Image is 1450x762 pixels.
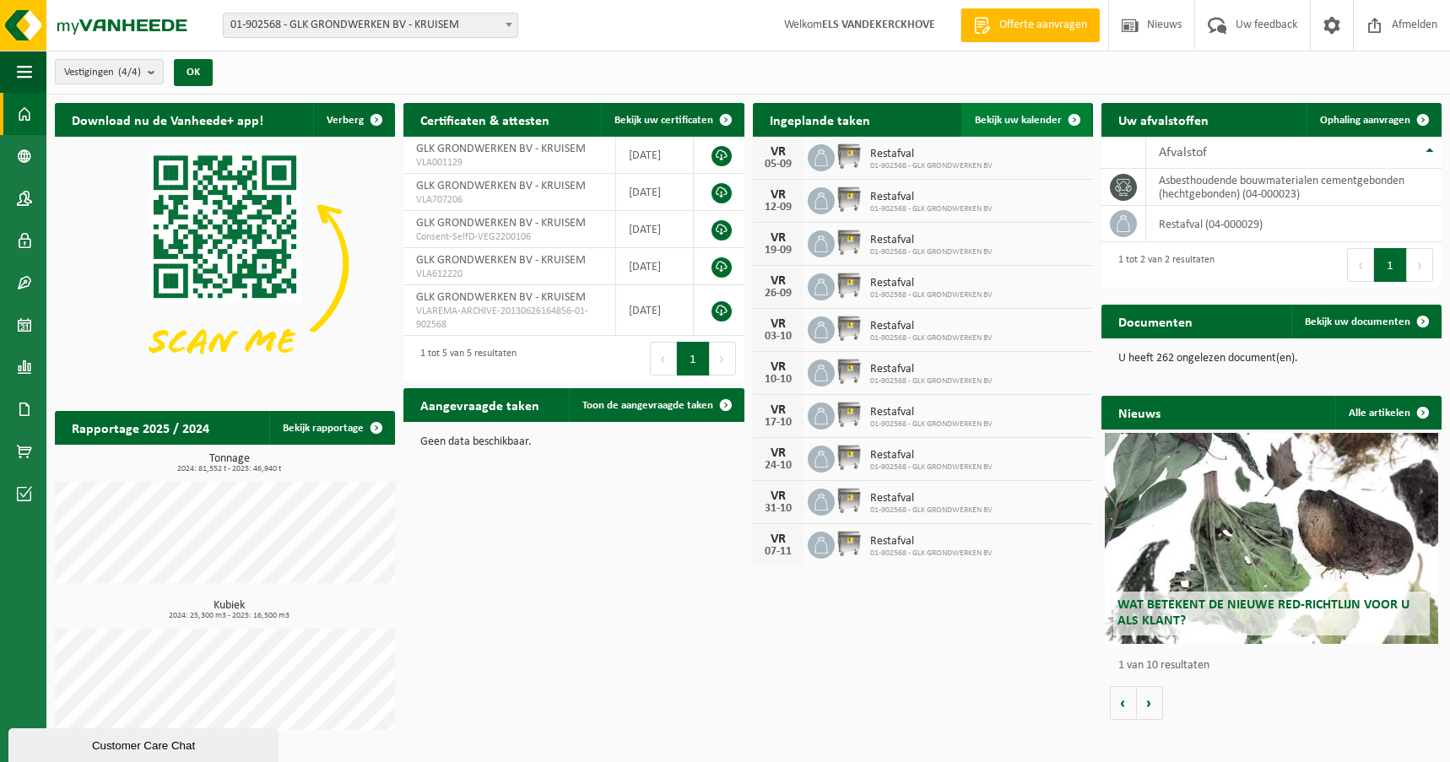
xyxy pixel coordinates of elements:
[870,333,993,343] span: 01-902568 - GLK GRONDWERKEN BV
[995,17,1091,34] span: Offerte aanvragen
[616,211,694,248] td: [DATE]
[1159,146,1207,159] span: Afvalstof
[327,115,364,126] span: Verberg
[870,320,993,333] span: Restafval
[416,230,603,244] span: Consent-SelfD-VEG2200106
[1118,660,1433,672] p: 1 van 10 resultaten
[1291,305,1440,338] a: Bekijk uw documenten
[870,234,993,247] span: Restafval
[870,462,993,473] span: 01-902568 - GLK GRONDWERKEN BV
[870,204,993,214] span: 01-902568 - GLK GRONDWERKEN BV
[1110,246,1215,284] div: 1 tot 2 van 2 resultaten
[616,174,694,211] td: [DATE]
[761,274,795,288] div: VR
[1137,686,1163,720] button: Volgende
[761,374,795,386] div: 10-10
[1305,316,1410,327] span: Bekijk uw documenten
[710,342,736,376] button: Next
[761,532,795,546] div: VR
[975,115,1062,126] span: Bekijk uw kalender
[616,285,694,336] td: [DATE]
[835,357,863,386] img: WB-1100-GAL-GY-02
[1146,169,1442,206] td: asbesthoudende bouwmaterialen cementgebonden (hechtgebonden) (04-000023)
[870,191,993,204] span: Restafval
[224,14,517,37] span: 01-902568 - GLK GRONDWERKEN BV - KRUISEM
[761,317,795,331] div: VR
[753,103,887,136] h2: Ingeplande taken
[870,277,993,290] span: Restafval
[870,492,993,505] span: Restafval
[870,247,993,257] span: 01-902568 - GLK GRONDWERKEN BV
[601,103,743,137] a: Bekijk uw certificaten
[416,268,603,281] span: VLA612220
[1101,103,1225,136] h2: Uw afvalstoffen
[416,291,586,304] span: GLK GRONDWERKEN BV - KRUISEM
[416,180,586,192] span: GLK GRONDWERKEN BV - KRUISEM
[1320,115,1410,126] span: Ophaling aanvragen
[1307,103,1440,137] a: Ophaling aanvragen
[118,67,141,78] count: (4/4)
[1407,248,1433,282] button: Next
[835,486,863,515] img: WB-1100-GAL-GY-02
[1110,686,1137,720] button: Vorige
[960,8,1100,42] a: Offerte aanvragen
[1101,305,1209,338] h2: Documenten
[870,148,993,161] span: Restafval
[761,145,795,159] div: VR
[63,453,395,473] h3: Tonnage
[870,549,993,559] span: 01-902568 - GLK GRONDWERKEN BV
[870,419,993,430] span: 01-902568 - GLK GRONDWERKEN BV
[870,161,993,171] span: 01-902568 - GLK GRONDWERKEN BV
[223,13,518,38] span: 01-902568 - GLK GRONDWERKEN BV - KRUISEM
[870,535,993,549] span: Restafval
[870,376,993,386] span: 01-902568 - GLK GRONDWERKEN BV
[616,137,694,174] td: [DATE]
[55,137,395,392] img: Download de VHEPlus App
[569,388,743,422] a: Toon de aangevraagde taken
[63,465,395,473] span: 2024: 81,552 t - 2025: 46,940 t
[761,546,795,558] div: 07-11
[761,403,795,417] div: VR
[761,460,795,472] div: 24-10
[822,19,935,31] strong: ELS VANDEKERCKHOVE
[835,529,863,558] img: WB-1100-GAL-GY-02
[835,142,863,170] img: WB-1100-GAL-GY-02
[416,305,603,332] span: VLAREMA-ARCHIVE-20130626164856-01-902568
[416,143,586,155] span: GLK GRONDWERKEN BV - KRUISEM
[313,103,393,137] button: Verberg
[403,103,566,136] h2: Certificaten & attesten
[416,193,603,207] span: VLA707206
[64,60,141,85] span: Vestigingen
[835,443,863,472] img: WB-1100-GAL-GY-02
[1146,206,1442,242] td: restafval (04-000029)
[761,202,795,213] div: 12-09
[63,600,395,620] h3: Kubiek
[761,503,795,515] div: 31-10
[677,342,710,376] button: 1
[55,411,226,444] h2: Rapportage 2025 / 2024
[1374,248,1407,282] button: 1
[835,185,863,213] img: WB-1100-GAL-GY-02
[403,388,556,421] h2: Aangevraagde taken
[870,406,993,419] span: Restafval
[761,331,795,343] div: 03-10
[835,400,863,429] img: WB-1100-GAL-GY-02
[1105,433,1438,644] a: Wat betekent de nieuwe RED-richtlijn voor u als klant?
[761,489,795,503] div: VR
[835,271,863,300] img: WB-1100-GAL-GY-02
[870,290,993,300] span: 01-902568 - GLK GRONDWERKEN BV
[761,360,795,374] div: VR
[650,342,677,376] button: Previous
[870,363,993,376] span: Restafval
[761,188,795,202] div: VR
[614,115,713,126] span: Bekijk uw certificaten
[416,217,586,230] span: GLK GRONDWERKEN BV - KRUISEM
[870,449,993,462] span: Restafval
[961,103,1091,137] a: Bekijk uw kalender
[412,340,517,377] div: 1 tot 5 van 5 resultaten
[761,245,795,257] div: 19-09
[761,446,795,460] div: VR
[1118,353,1425,365] p: U heeft 262 ongelezen document(en).
[761,159,795,170] div: 05-09
[761,288,795,300] div: 26-09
